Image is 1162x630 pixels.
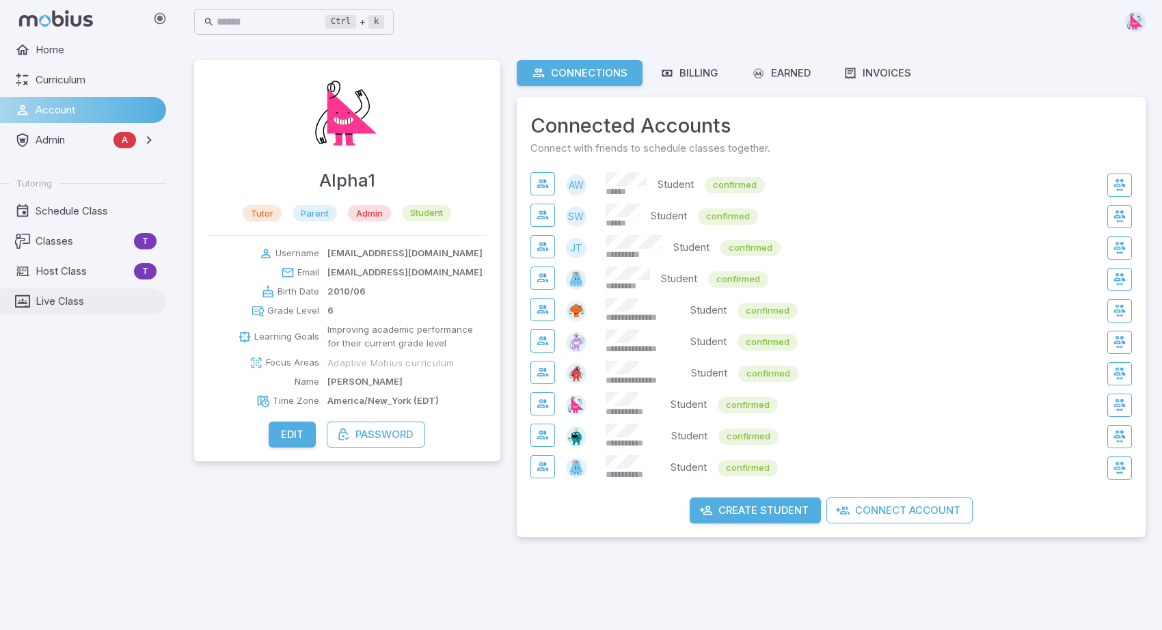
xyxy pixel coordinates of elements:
[134,234,157,248] span: T
[658,177,694,193] p: Student
[566,269,586,290] img: trapezoid.svg
[661,271,697,288] p: Student
[325,15,356,29] kbd: Ctrl
[530,111,1132,141] span: Connected Accounts
[243,206,282,220] span: tutor
[1107,299,1132,323] button: Switch to G2Test
[134,264,157,278] span: T
[273,394,319,408] p: Time Zone
[325,14,384,30] div: +
[718,461,778,475] span: confirmed
[275,247,319,260] p: Username
[530,329,555,353] button: View Connection
[293,206,337,220] span: parent
[530,235,555,258] button: View Connection
[1107,268,1132,291] button: Switch to Sally Test
[1107,362,1132,385] button: Switch to G4Test
[306,74,388,156] img: Steve
[566,458,586,478] img: trapezoid.svg
[691,366,727,382] p: Student
[530,204,555,227] button: View Connection
[113,133,136,147] span: A
[348,206,391,220] span: admin
[826,497,973,523] button: Connect Account
[327,394,439,408] p: America/New_York (EDT)
[36,102,157,118] span: Account
[738,335,798,349] span: confirmed
[530,266,555,290] button: View Connection
[651,208,687,225] p: Student
[718,430,779,443] span: confirmed
[530,392,555,415] button: View Connection
[295,375,319,389] p: Name
[267,304,319,318] p: Grade Level
[266,356,319,370] p: Focus Areas
[698,210,758,223] span: confirmed
[566,426,586,447] img: octagon.svg
[738,304,798,318] span: confirmed
[327,422,425,448] button: Password
[1107,456,1132,480] button: Switch to G7Test
[566,332,586,353] img: diamond.svg
[36,72,157,87] span: Curriculum
[718,398,778,412] span: confirmed
[530,455,555,478] button: View Connection
[738,367,798,381] span: confirmed
[530,361,555,384] button: View Connection
[254,330,319,344] p: Learning Goals
[319,167,375,194] h4: Alpha1
[843,66,911,81] div: Invoices
[327,375,403,389] p: [PERSON_NAME]
[1107,205,1132,228] button: Switch to Sejal W
[278,285,319,299] p: Birth Date
[36,294,157,309] span: Live Class
[327,247,483,260] p: [EMAIL_ADDRESS][DOMAIN_NAME]
[36,42,157,57] span: Home
[269,422,316,448] button: Edit
[690,334,727,351] p: Student
[530,141,1132,156] span: Connect with friends to schedule classes together.
[1107,331,1132,354] button: Switch to G3Test
[327,357,454,369] span: Adaptive Mobius curriculum
[402,206,451,220] span: student
[671,397,707,413] p: Student
[16,177,52,189] span: Tutoring
[36,234,129,249] span: Classes
[566,301,586,321] img: oval.svg
[530,172,555,195] button: View Connection
[1107,236,1132,260] button: Switch to Johnny Test
[660,66,718,81] div: Billing
[532,66,627,81] div: Connections
[297,266,319,279] p: Email
[671,428,707,445] p: Student
[327,285,366,299] p: 2010/06
[566,395,586,415] img: right-triangle.svg
[1107,394,1132,417] button: Switch to G5Test
[530,424,555,447] button: View Connection
[690,497,821,523] button: Create Student
[566,364,586,384] img: circle.svg
[1107,174,1132,197] button: Switch to Ayana W
[327,323,487,351] p: Improving academic performance for their current grade level
[327,304,334,318] p: 6
[673,240,710,256] p: Student
[368,15,384,29] kbd: k
[566,206,586,227] div: SW
[720,241,781,255] span: confirmed
[36,264,129,279] span: Host Class
[690,303,727,319] p: Student
[1107,425,1132,448] button: Switch to G6Test
[1125,12,1146,32] img: right-triangle.svg
[327,266,483,279] p: [EMAIL_ADDRESS][DOMAIN_NAME]
[671,460,707,476] p: Student
[36,204,157,219] span: Schedule Class
[566,238,586,258] div: JT
[705,178,765,192] span: confirmed
[751,66,811,81] div: Earned
[708,273,768,286] span: confirmed
[36,133,108,148] span: Admin
[566,175,586,195] div: AW
[530,298,555,321] button: View Connection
